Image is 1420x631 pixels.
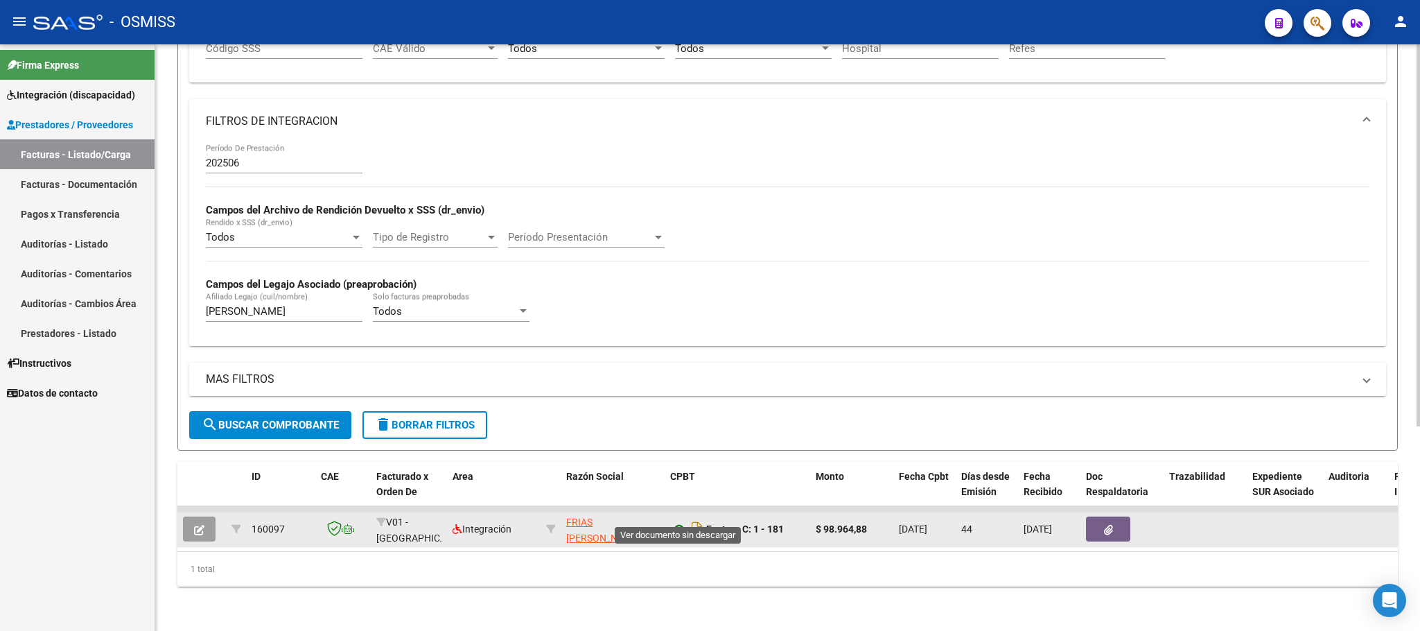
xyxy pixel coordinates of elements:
[566,517,640,544] span: FRIAS [PERSON_NAME]
[1329,471,1369,482] span: Auditoria
[1169,471,1225,482] span: Trazabilidad
[189,363,1386,396] mat-expansion-panel-header: MAS FILTROS
[1247,462,1323,523] datatable-header-cell: Expediente SUR Asociado
[508,231,652,243] span: Período Presentación
[252,524,285,535] span: 160097
[376,471,428,498] span: Facturado x Orden De
[447,462,541,523] datatable-header-cell: Area
[206,372,1353,387] mat-panel-title: MAS FILTROS
[816,524,867,535] strong: $ 98.964,88
[373,42,485,55] span: CAE Válido
[189,144,1386,345] div: FILTROS DE INTEGRACION
[1392,13,1409,30] mat-icon: person
[1252,471,1314,498] span: Expediente SUR Asociado
[7,87,135,103] span: Integración (discapacidad)
[810,462,893,523] datatable-header-cell: Monto
[252,471,261,482] span: ID
[206,278,417,291] strong: Campos del Legajo Asociado (preaprobación)
[453,524,511,535] span: Integración
[453,471,473,482] span: Area
[11,13,28,30] mat-icon: menu
[375,416,392,433] mat-icon: delete
[189,411,351,439] button: Buscar Comprobante
[508,42,537,55] span: Todos
[893,462,956,523] datatable-header-cell: Fecha Cpbt
[1323,462,1389,523] datatable-header-cell: Auditoria
[670,471,695,482] span: CPBT
[7,58,79,73] span: Firma Express
[7,356,71,371] span: Instructivos
[7,117,133,132] span: Prestadores / Proveedores
[956,462,1018,523] datatable-header-cell: Días desde Emisión
[899,524,927,535] span: [DATE]
[561,462,665,523] datatable-header-cell: Razón Social
[566,471,624,482] span: Razón Social
[246,462,315,523] datatable-header-cell: ID
[206,204,484,216] strong: Campos del Archivo de Rendición Devuelto x SSS (dr_envio)
[1080,462,1164,523] datatable-header-cell: Doc Respaldatoria
[206,114,1353,129] mat-panel-title: FILTROS DE INTEGRACION
[177,552,1398,587] div: 1 total
[961,524,972,535] span: 44
[7,386,98,401] span: Datos de contacto
[189,99,1386,144] mat-expansion-panel-header: FILTROS DE INTEGRACION
[315,462,371,523] datatable-header-cell: CAE
[675,42,704,55] span: Todos
[1024,471,1062,498] span: Fecha Recibido
[706,524,784,535] strong: Factura C: 1 - 181
[373,305,402,318] span: Todos
[566,515,659,544] div: 23378385954
[362,411,487,439] button: Borrar Filtros
[816,471,844,482] span: Monto
[899,471,949,482] span: Fecha Cpbt
[1164,462,1247,523] datatable-header-cell: Trazabilidad
[375,419,475,431] span: Borrar Filtros
[206,231,235,243] span: Todos
[1018,462,1080,523] datatable-header-cell: Fecha Recibido
[1024,524,1052,535] span: [DATE]
[688,518,706,540] i: Descargar documento
[109,7,175,37] span: - OSMISS
[665,462,810,523] datatable-header-cell: CPBT
[961,471,1010,498] span: Días desde Emisión
[202,416,218,433] mat-icon: search
[202,419,339,431] span: Buscar Comprobante
[1086,471,1148,498] span: Doc Respaldatoria
[373,231,485,243] span: Tipo de Registro
[371,462,447,523] datatable-header-cell: Facturado x Orden De
[321,471,339,482] span: CAE
[1373,584,1406,617] div: Open Intercom Messenger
